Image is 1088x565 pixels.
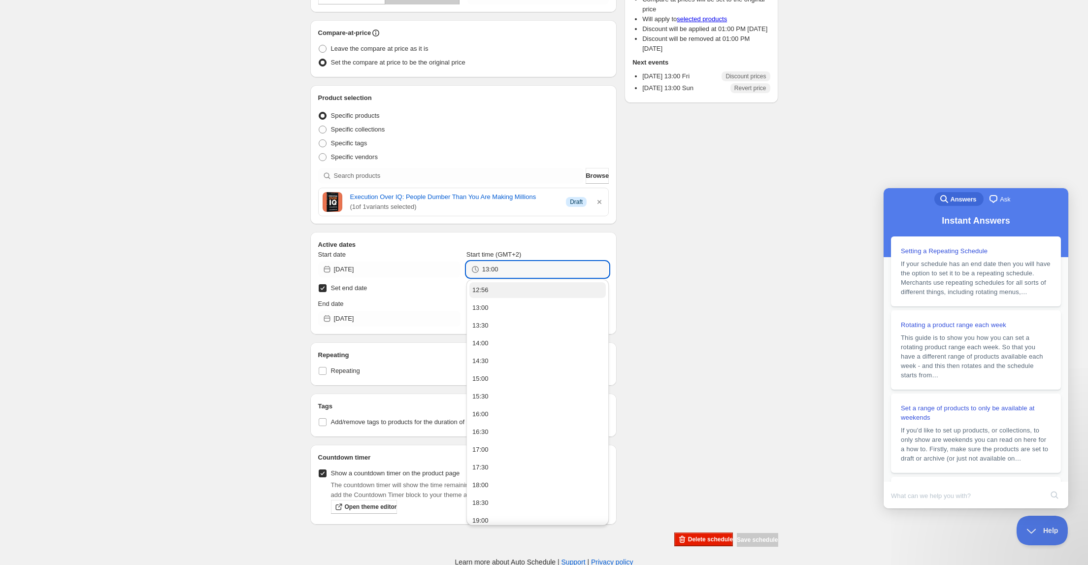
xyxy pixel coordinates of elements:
[472,427,489,437] div: 16:30
[632,58,770,67] h2: Next events
[331,469,460,477] span: Show a countdown timer on the product page
[472,409,489,419] div: 16:00
[586,171,609,181] span: Browse
[469,335,606,351] button: 14:00
[318,93,609,103] h2: Product selection
[469,318,606,333] button: 13:30
[469,442,606,458] button: 17:00
[469,353,606,369] button: 14:30
[331,418,503,426] span: Add/remove tags to products for the duration of the schedule
[642,71,690,81] p: [DATE] 13:00 Fri
[677,15,727,23] a: selected products
[331,480,609,500] p: The countdown timer will show the time remaining until the end of the schedule. Remember to add t...
[642,24,770,34] li: Discount will be applied at 01:00 PM [DATE]
[884,188,1068,508] iframe: Help Scout Beacon - Live Chat, Contact Form, and Knowledge Base
[350,202,559,212] span: ( 1 of 1 variants selected)
[466,251,522,258] span: Start time (GMT+2)
[725,72,766,80] span: Discount prices
[674,532,733,546] button: Delete schedule
[469,477,606,493] button: 18:00
[472,374,489,384] div: 15:00
[469,424,606,440] button: 16:30
[570,198,583,206] span: Draft
[472,303,489,313] div: 13:00
[469,460,606,475] button: 17:30
[1017,516,1068,545] iframe: Help Scout Beacon - Close
[734,84,766,92] span: Revert price
[472,516,489,526] div: 19:00
[331,59,465,66] span: Set the compare at price to be the original price
[472,356,489,366] div: 14:30
[331,153,378,161] span: Specific vendors
[642,83,693,93] p: [DATE] 13:00 Sun
[318,401,609,411] h2: Tags
[345,503,397,511] span: Open theme editor
[331,284,367,292] span: Set end date
[642,34,770,54] li: Discount will be removed at 01:00 PM [DATE]
[331,45,429,52] span: Leave the compare at price as it is
[469,406,606,422] button: 16:00
[472,498,489,508] div: 18:30
[586,168,609,184] button: Browse
[331,139,367,147] span: Specific tags
[318,240,609,250] h2: Active dates
[469,282,606,298] button: 12:56
[350,192,559,202] a: Execution Over IQ: People Dumber Than You Are Making Millions
[469,371,606,387] button: 15:00
[318,251,346,258] span: Start date
[318,350,609,360] h2: Repeating
[472,463,489,472] div: 17:30
[331,126,385,133] span: Specific collections
[472,392,489,401] div: 15:30
[331,500,397,514] a: Open theme editor
[469,495,606,511] button: 18:30
[469,300,606,316] button: 13:00
[318,453,609,463] h2: Countdown timer
[323,192,342,212] img: Cover image of Execution Over IQ: People Dumber Than You Are Making Millions by Tyler Andrew Cole...
[472,480,489,490] div: 18:00
[472,338,489,348] div: 14:00
[318,300,344,307] span: End date
[472,445,489,455] div: 17:00
[334,168,584,184] input: Search products
[318,28,371,38] h2: Compare-at-price
[331,112,380,119] span: Specific products
[469,389,606,404] button: 15:30
[331,367,360,374] span: Repeating
[472,285,489,295] div: 12:56
[469,513,606,529] button: 19:00
[688,535,733,543] span: Delete schedule
[472,321,489,331] div: 13:30
[642,14,770,24] li: Will apply to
